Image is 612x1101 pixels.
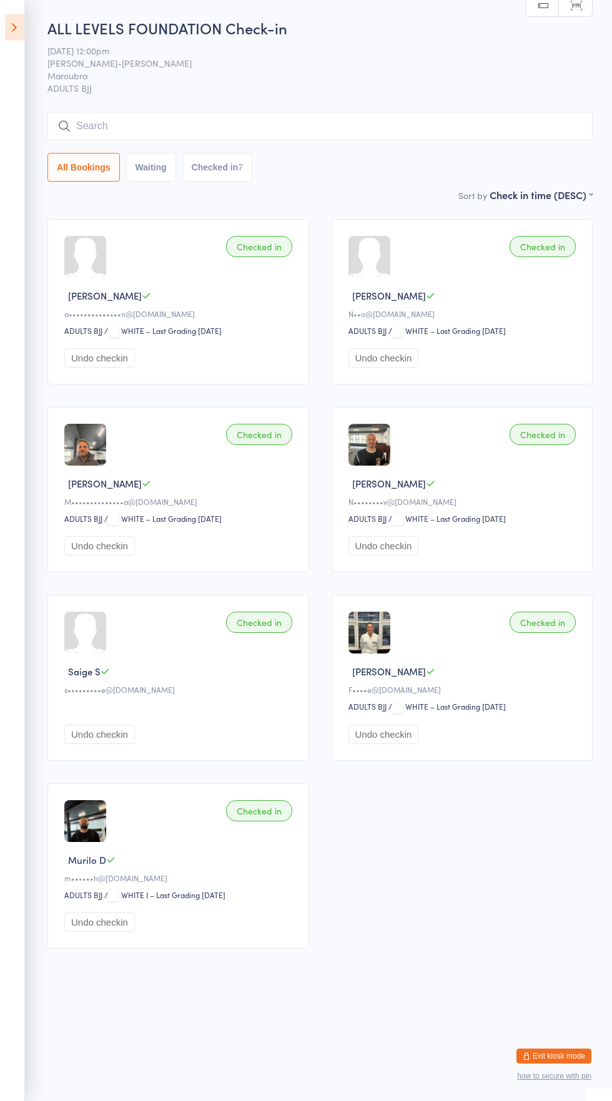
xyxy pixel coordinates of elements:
button: Undo checkin [64,536,135,555]
span: Murilo D [68,853,106,866]
div: Checked in [510,612,576,633]
span: / WHITE – Last Grading [DATE] [104,325,222,336]
input: Search [47,112,593,140]
span: [PERSON_NAME] [68,477,142,490]
div: ADULTS BJJ [348,513,387,524]
img: image1754553459.png [348,612,390,653]
span: [DATE] 12:00pm [47,44,573,57]
img: image1754706186.png [348,424,390,466]
div: M••••••••••••••a@[DOMAIN_NAME] [64,496,296,507]
span: / WHITE – Last Grading [DATE] [388,325,506,336]
button: Undo checkin [348,348,419,368]
div: Checked in [226,236,292,257]
div: s•••••••••e@[DOMAIN_NAME] [64,684,296,695]
span: / WHITE – Last Grading [DATE] [104,513,222,524]
button: Undo checkin [64,725,135,744]
button: how to secure with pin [517,1072,591,1080]
span: [PERSON_NAME] [352,665,426,678]
span: [PERSON_NAME] [352,289,426,302]
div: ADULTS BJJ [64,325,102,336]
button: Waiting [126,153,176,182]
button: Undo checkin [64,348,135,368]
span: [PERSON_NAME] [352,477,426,490]
span: Saige S [68,665,101,678]
div: ADULTS BJJ [64,513,102,524]
img: image1754623484.png [64,424,106,466]
div: ADULTS BJJ [348,325,387,336]
span: [PERSON_NAME]-[PERSON_NAME] [47,57,573,69]
span: ADULTS BJJ [47,82,593,94]
span: Maroubra [47,69,573,82]
div: N••••••••v@[DOMAIN_NAME] [348,496,580,507]
button: Exit kiosk mode [516,1049,591,1064]
button: Undo checkin [348,725,419,744]
div: Checked in [226,800,292,821]
div: a••••••••••••••n@[DOMAIN_NAME] [64,308,296,319]
button: All Bookings [47,153,120,182]
div: Checked in [510,424,576,445]
div: Checked in [510,236,576,257]
span: / WHITE – Last Grading [DATE] [388,701,506,712]
div: F••••e@[DOMAIN_NAME] [348,684,580,695]
button: Undo checkin [348,536,419,555]
div: Checked in [226,612,292,633]
div: 7 [238,162,243,172]
span: / WHITE I – Last Grading [DATE] [104,889,225,900]
button: Checked in7 [182,153,253,182]
div: ADULTS BJJ [64,889,102,900]
span: [PERSON_NAME] [68,289,142,302]
h2: ALL LEVELS FOUNDATION Check-in [47,17,593,38]
img: image1755228090.png [64,800,106,842]
label: Sort by [458,189,487,202]
span: / WHITE – Last Grading [DATE] [388,513,506,524]
div: ADULTS BJJ [348,701,387,712]
div: N••o@[DOMAIN_NAME] [348,308,580,319]
div: Check in time (DESC) [490,188,593,202]
button: Undo checkin [64,913,135,932]
div: m••••••h@[DOMAIN_NAME] [64,873,296,883]
div: Checked in [226,424,292,445]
